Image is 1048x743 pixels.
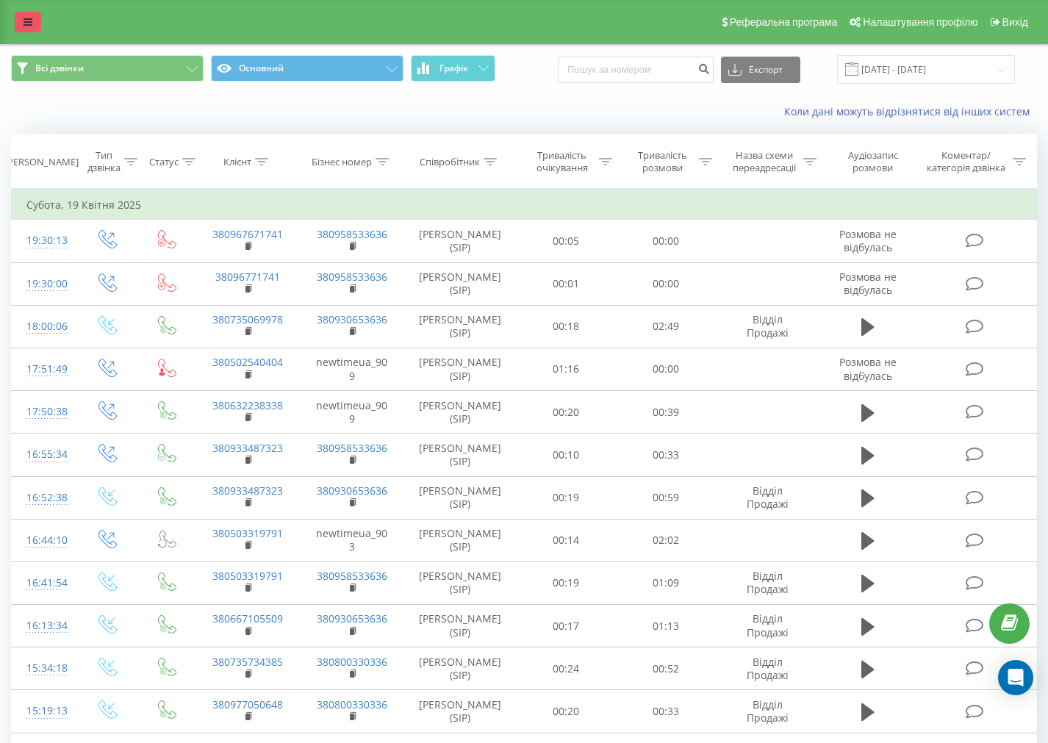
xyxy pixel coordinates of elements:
td: Відділ Продажі [716,605,820,647]
a: 380735734385 [212,655,283,669]
div: Співробітник [420,156,480,168]
span: Вихід [1002,16,1028,28]
td: [PERSON_NAME] (SIP) [403,605,516,647]
td: 00:59 [616,476,716,519]
div: Open Intercom Messenger [998,660,1033,695]
a: 380958533636 [317,569,387,583]
div: Статус [149,156,179,168]
td: [PERSON_NAME] (SIP) [403,262,516,305]
td: 00:20 [516,391,616,434]
td: [PERSON_NAME] (SIP) [403,348,516,390]
span: Розмова не відбулась [839,227,897,254]
td: 00:00 [616,220,716,262]
div: 15:19:13 [26,697,61,725]
a: 380933487323 [212,484,283,498]
button: Експорт [721,57,800,83]
a: 380667105509 [212,611,283,625]
button: Основний [211,55,403,82]
a: 380930653636 [317,312,387,326]
a: 380958533636 [317,441,387,455]
div: Тип дзвінка [87,149,121,174]
a: 380800330336 [317,655,387,669]
div: 16:52:38 [26,484,61,512]
td: 00:18 [516,305,616,348]
span: Розмова не відбулась [839,355,897,382]
td: 00:52 [616,647,716,690]
a: 380930653636 [317,611,387,625]
a: Коли дані можуть відрізнятися вiд інших систем [784,104,1037,118]
td: 00:33 [616,690,716,733]
td: [PERSON_NAME] (SIP) [403,391,516,434]
div: 15:34:18 [26,654,61,683]
td: 00:17 [516,605,616,647]
td: Відділ Продажі [716,305,820,348]
a: 380503319791 [212,526,283,540]
a: 380632238338 [212,398,283,412]
td: 02:49 [616,305,716,348]
td: 00:05 [516,220,616,262]
td: [PERSON_NAME] (SIP) [403,647,516,690]
td: 01:16 [516,348,616,390]
td: Відділ Продажі [716,647,820,690]
td: 01:13 [616,605,716,647]
div: Коментар/категорія дзвінка [923,149,1009,174]
td: [PERSON_NAME] (SIP) [403,519,516,561]
td: 00:39 [616,391,716,434]
td: newtimeua_909 [300,348,404,390]
td: 02:02 [616,519,716,561]
td: [PERSON_NAME] (SIP) [403,476,516,519]
td: 00:24 [516,647,616,690]
td: newtimeua_903 [300,519,404,561]
a: 380977050648 [212,697,283,711]
td: [PERSON_NAME] (SIP) [403,220,516,262]
div: Аудіозапис розмови [833,149,913,174]
div: Бізнес номер [312,156,372,168]
div: Тривалість розмови [629,149,695,174]
td: newtimeua_909 [300,391,404,434]
td: Відділ Продажі [716,690,820,733]
div: 16:13:34 [26,611,61,640]
td: 00:33 [616,434,716,476]
div: 19:30:00 [26,270,61,298]
td: [PERSON_NAME] (SIP) [403,561,516,604]
a: 380958533636 [317,227,387,241]
td: Відділ Продажі [716,476,820,519]
span: Графік [439,63,468,73]
div: 17:50:38 [26,398,61,426]
a: 380503319791 [212,569,283,583]
td: 00:19 [516,561,616,604]
a: 380735069978 [212,312,283,326]
div: [PERSON_NAME] [4,156,79,168]
a: 38096771741 [215,270,280,284]
td: Субота, 19 Квітня 2025 [12,190,1037,220]
a: 380967671741 [212,227,283,241]
td: 00:19 [516,476,616,519]
a: 380958533636 [317,270,387,284]
div: 16:55:34 [26,440,61,469]
span: Реферальна програма [730,16,838,28]
td: 00:10 [516,434,616,476]
td: 00:20 [516,690,616,733]
div: 19:30:13 [26,226,61,255]
button: Графік [411,55,495,82]
div: 18:00:06 [26,312,61,341]
td: 00:14 [516,519,616,561]
div: Клієнт [223,156,251,168]
a: 380800330336 [317,697,387,711]
div: Тривалість очікування [529,149,595,174]
td: 00:00 [616,348,716,390]
td: 00:00 [616,262,716,305]
a: 380502540404 [212,355,283,369]
div: 16:41:54 [26,569,61,597]
td: 00:01 [516,262,616,305]
td: [PERSON_NAME] (SIP) [403,690,516,733]
input: Пошук за номером [558,57,714,83]
td: 01:09 [616,561,716,604]
td: [PERSON_NAME] (SIP) [403,305,516,348]
button: Всі дзвінки [11,55,204,82]
td: Відділ Продажі [716,561,820,604]
span: Налаштування профілю [863,16,977,28]
a: 380930653636 [317,484,387,498]
a: 380933487323 [212,441,283,455]
td: [PERSON_NAME] (SIP) [403,434,516,476]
